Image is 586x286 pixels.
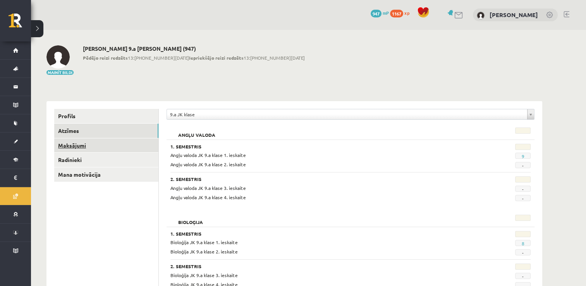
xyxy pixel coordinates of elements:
h3: 2. Semestris [170,264,469,269]
a: Radinieki [54,153,158,167]
span: Angļu valoda JK 9.a klase 3. ieskaite [170,185,246,191]
span: Bioloģija JK 9.a klase 1. ieskaite [170,239,238,245]
span: - [515,249,531,255]
a: 8 [521,240,524,246]
span: - [515,186,531,192]
span: - [515,273,531,279]
img: Markuss Jahovičs [477,12,485,19]
span: 1167 [390,10,403,17]
span: Bioloģija JK 9.a klase 3. ieskaite [170,272,238,278]
button: Mainīt bildi [46,70,74,75]
span: 947 [371,10,382,17]
span: xp [404,10,409,16]
a: Mana motivācija [54,167,158,182]
a: 9 [521,153,524,159]
b: Iepriekšējo reizi redzēts [189,55,244,61]
span: - [515,162,531,168]
a: Maksājumi [54,138,158,153]
h2: [PERSON_NAME] 9.a [PERSON_NAME] (947) [83,45,305,52]
a: 947 mP [371,10,389,16]
span: 9.a JK klase [170,109,524,119]
span: - [515,195,531,201]
a: 9.a JK klase [167,109,534,119]
img: Markuss Jahovičs [46,45,70,69]
h2: Bioloģija [170,215,211,222]
span: Angļu valoda JK 9.a klase 1. ieskaite [170,152,246,158]
span: 13:[PHONE_NUMBER][DATE] 13:[PHONE_NUMBER][DATE] [83,54,305,61]
a: Rīgas 1. Tālmācības vidusskola [9,14,31,33]
h3: 2. Semestris [170,176,469,182]
h3: 1. Semestris [170,231,469,236]
span: mP [383,10,389,16]
a: Profils [54,109,158,123]
a: [PERSON_NAME] [490,11,538,19]
span: Angļu valoda JK 9.a klase 2. ieskaite [170,161,246,167]
a: 1167 xp [390,10,413,16]
h3: 1. Semestris [170,144,469,149]
h2: Angļu valoda [170,127,223,135]
a: Atzīmes [54,124,158,138]
b: Pēdējo reizi redzēts [83,55,128,61]
span: Bioloģija JK 9.a klase 2. ieskaite [170,248,238,255]
span: Angļu valoda JK 9.a klase 4. ieskaite [170,194,246,200]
